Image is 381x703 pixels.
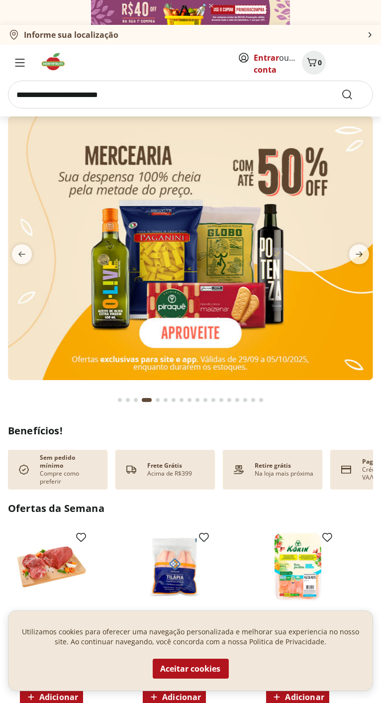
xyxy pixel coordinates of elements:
a: Entrar [254,52,279,63]
img: Filé de Peito de Frango Congelado Korin 600g [262,531,333,603]
span: ou [254,52,298,76]
img: card [338,462,354,478]
p: Retire grátis [255,462,291,470]
img: mercearia [8,116,373,380]
input: search [8,81,373,108]
button: Go to page 3 from fs-carousel [132,388,140,412]
button: Go to page 6 from fs-carousel [162,388,170,412]
p: Na loja mais próxima [255,470,313,478]
button: Aceitar cookies [153,659,229,679]
button: Go to page 18 from fs-carousel [257,388,265,412]
img: check [16,462,32,478]
b: Informe sua localização [24,29,118,40]
button: Go to page 13 from fs-carousel [217,388,225,412]
span: Adicionar [39,693,78,701]
p: Sem pedido mínimo [40,454,99,470]
img: Filé de Tilápia Congelado Cristalina 400g [139,531,210,603]
button: Go to page 2 from fs-carousel [124,388,132,412]
img: Músculo de Primeira Bovino [16,531,87,603]
p: Frete Grátis [147,462,182,470]
button: Carrinho [302,51,326,75]
p: Compre como preferir [40,470,99,486]
span: 0 [318,58,322,67]
button: Go to page 1 from fs-carousel [116,388,124,412]
h2: Benefícios! [8,424,373,438]
p: Utilizamos cookies para oferecer uma navegação personalizada e melhorar sua experiencia no nosso ... [20,627,361,647]
button: Go to page 15 from fs-carousel [233,388,241,412]
button: previous [8,244,36,264]
h2: Ofertas da Semana [8,502,373,515]
button: Current page from fs-carousel [140,388,154,412]
span: Adicionar [162,693,201,701]
img: truck [123,462,139,478]
button: Menu [8,51,32,75]
button: Go to page 5 from fs-carousel [154,388,162,412]
button: Go to page 17 from fs-carousel [249,388,257,412]
p: Acima de R$399 [147,470,192,478]
img: Hortifruti [40,52,73,72]
span: Adicionar [285,693,324,701]
button: Go to page 12 from fs-carousel [209,388,217,412]
button: Go to page 9 from fs-carousel [186,388,193,412]
button: Go to page 8 from fs-carousel [178,388,186,412]
button: Go to page 16 from fs-carousel [241,388,249,412]
button: Go to page 14 from fs-carousel [225,388,233,412]
img: payment [231,462,247,478]
button: next [345,244,373,264]
button: Go to page 10 from fs-carousel [193,388,201,412]
button: Go to page 11 from fs-carousel [201,388,209,412]
button: Submit Search [341,89,365,100]
button: Go to page 7 from fs-carousel [170,388,178,412]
